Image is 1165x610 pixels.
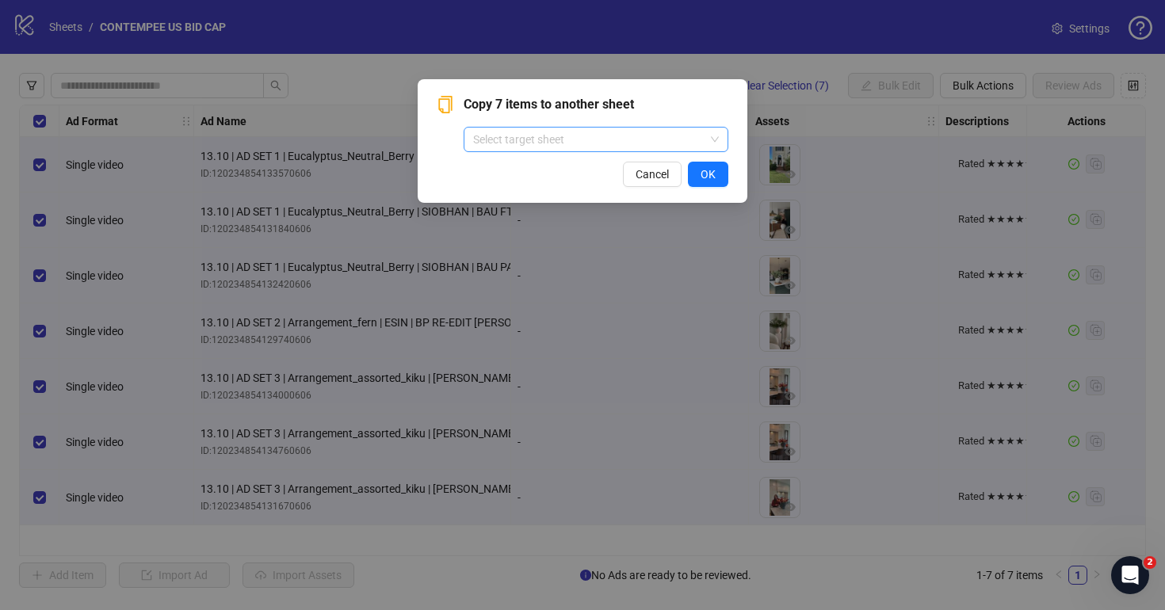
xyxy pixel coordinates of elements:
[464,95,728,114] span: Copy 7 items to another sheet
[1144,556,1156,569] span: 2
[701,168,716,181] span: OK
[636,168,669,181] span: Cancel
[1111,556,1149,594] iframe: Intercom live chat
[688,162,728,187] button: OK
[623,162,682,187] button: Cancel
[437,96,454,113] span: copy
